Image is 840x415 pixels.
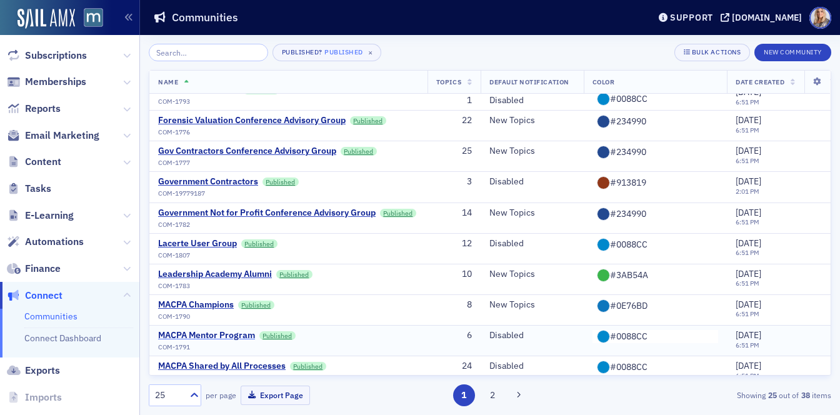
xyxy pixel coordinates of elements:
[736,187,759,196] time: 2:01 PM
[754,44,831,61] button: New Community
[158,269,272,280] a: Leadership Academy Alumni
[158,176,258,187] a: Government Contractors
[25,49,87,62] span: Subscriptions
[674,44,750,61] button: Bulk Actions
[489,361,575,372] div: Disabled
[276,270,312,279] a: Published
[158,361,286,372] a: MACPA Shared by All Processes
[436,361,472,372] div: 24
[158,343,190,351] span: COM-1791
[736,145,761,156] span: [DATE]
[25,235,84,249] span: Automations
[799,389,812,401] strong: 38
[736,114,761,126] span: [DATE]
[25,391,62,404] span: Imports
[736,309,759,318] time: 6:51 PM
[7,182,51,196] a: Tasks
[489,77,569,86] span: Default Notification
[272,44,381,61] button: Published?Published×
[25,209,74,222] span: E-Learning
[736,176,761,187] span: [DATE]
[158,299,234,311] a: MACPA Champions
[436,115,472,126] div: 22
[24,311,77,322] a: Communities
[436,176,472,187] div: 3
[7,289,62,302] a: Connect
[592,115,718,128] input: #ffffff
[736,207,761,218] span: [DATE]
[489,299,575,311] div: New Topics
[754,46,831,57] a: New Community
[436,207,472,219] div: 14
[436,269,472,280] div: 10
[692,49,741,56] div: Bulk Actions
[436,238,472,249] div: 12
[592,238,718,251] input: #ffffff
[489,238,575,249] div: Disabled
[436,77,461,86] span: Topics
[7,102,61,116] a: Reports
[24,332,101,344] a: Connect Dashboard
[25,262,61,276] span: Finance
[592,207,718,221] input: #ffffff
[25,155,61,169] span: Content
[489,115,575,126] div: New Topics
[206,389,236,401] label: per page
[592,361,718,374] input: #ffffff
[158,207,376,219] a: Government Not for Profit Conference Advisory Group
[84,8,103,27] img: SailAMX
[592,146,718,159] input: #ffffff
[766,389,779,401] strong: 25
[436,146,472,157] div: 25
[241,239,277,248] a: Published
[736,126,759,134] time: 6:51 PM
[612,389,831,401] div: Showing out of items
[365,47,376,58] span: ×
[7,75,86,89] a: Memberships
[489,330,575,341] div: Disabled
[809,7,831,29] span: Profile
[736,156,759,165] time: 6:51 PM
[736,329,761,341] span: [DATE]
[149,44,268,61] input: Search…
[350,116,386,125] a: Published
[158,330,255,341] a: MACPA Mentor Program
[380,209,416,217] a: Published
[158,189,205,197] span: COM-19779187
[489,269,575,280] div: New Topics
[155,389,182,402] div: 25
[7,235,84,249] a: Automations
[736,341,759,349] time: 6:51 PM
[158,97,190,106] span: COM-1793
[489,95,575,106] div: Disabled
[736,248,759,257] time: 6:51 PM
[736,299,761,310] span: [DATE]
[670,12,713,23] div: Support
[25,182,51,196] span: Tasks
[324,48,363,56] div: Published
[592,92,718,106] input: #ffffff
[17,9,75,29] img: SailAMX
[592,77,615,86] span: Color
[25,75,86,89] span: Memberships
[290,362,326,371] a: Published
[736,77,784,86] span: Date Created
[592,176,718,189] input: #ffffff
[259,331,296,340] a: Published
[453,384,475,406] button: 1
[7,364,60,377] a: Exports
[158,221,190,229] span: COM-1782
[158,128,190,136] span: COM-1776
[25,129,99,142] span: Email Marketing
[736,360,761,371] span: [DATE]
[172,10,238,25] h1: Communities
[489,146,575,157] div: New Topics
[736,268,761,279] span: [DATE]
